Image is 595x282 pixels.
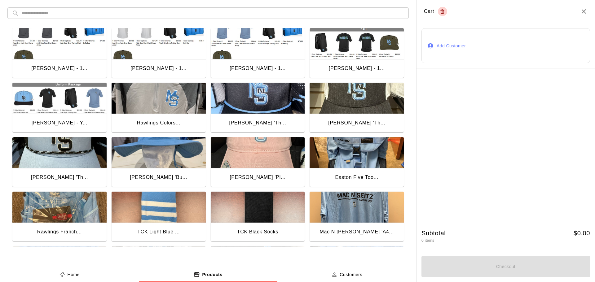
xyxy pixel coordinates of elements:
div: [PERSON_NAME] - 1... [31,64,87,72]
img: Mac N Seitz 'Bucket' Hat (Black/Blue) [112,137,206,168]
button: Rawlings Franchise 2 BackpackRawlings Franch... [12,192,107,242]
div: [PERSON_NAME] 'Bu... [130,173,187,181]
img: TCK Black Socks [211,192,305,223]
div: [PERSON_NAME] 'Th... [229,119,286,127]
img: Rawlings Franchise 2 Backpack [12,192,107,223]
p: Products [202,271,222,278]
h5: $ 0.00 [574,229,590,237]
button: Mac N Seitz 'The Game' Neoprene Rope Trucker[PERSON_NAME] 'Th... [211,83,305,133]
button: Mac N Seitz - 15U Fall Uniform[PERSON_NAME] - 1... [211,28,305,79]
img: Rawlings Colorsync Long Sleeve - Gray [112,83,206,114]
span: 0 items [421,238,434,243]
div: TCK Black Socks [237,228,278,236]
div: Easton Five Too... [335,173,378,181]
img: Rawlings Hoodie - Adult & Youth [310,246,404,277]
button: Close [580,8,588,15]
div: [PERSON_NAME] 'Th... [328,119,385,127]
div: Cart [424,7,447,16]
div: TCK Light Blue ... [137,228,180,236]
button: Mac N Seitz - 17U Fall Uniform[PERSON_NAME] - 1... [12,28,107,79]
div: Rawlings Franch... [37,228,82,236]
button: TCK Light Blue Socks w/ StripesTCK Light Blue ... [112,192,206,242]
button: Mac N Seitz - Youth Uniform (Fall)[PERSON_NAME] - Y... [12,83,107,133]
img: Mac N Seitz 'PINK' The Game Hat [211,137,305,168]
img: Mac N Seitz 'The Game' Neoprene Rope Trucker [211,83,305,114]
button: Empty cart [438,7,447,16]
img: Mac N Seitz 'A4' Lightweight Hoodie [310,192,404,223]
button: Mac N Seitz - 16U Fall Uniform[PERSON_NAME] - 1... [112,28,206,79]
img: Mac N Seitz 'The Game' Blue Rope Trucker [12,137,107,168]
img: Rawlings Short Sleeve Cage Jacket [211,246,305,277]
img: Mac N Seitz - 15U Fall Uniform [211,28,305,59]
img: Mac N Seitz - 14U Fall Uniform [310,28,404,59]
img: Mac N Seitz - Youth Uniform (Fall) [12,83,107,114]
img: Mac N Seitz - 17U Fall Uniform [12,28,107,59]
div: [PERSON_NAME] - 1... [329,64,385,72]
button: Mac N Seitz 'A4' Lightweight HoodieMac N [PERSON_NAME] 'A4... [310,192,404,242]
div: [PERSON_NAME] 'PI... [230,173,285,181]
div: Rawlings Colors... [137,119,180,127]
img: Rawlings MNS Baseball T-Shirt [12,246,107,277]
div: [PERSON_NAME] - 1... [130,64,187,72]
div: Mac N [PERSON_NAME] 'A4... [320,228,394,236]
button: Mac N Seitz 'Bucket' Hat (Black/Blue)[PERSON_NAME] 'Bu... [112,137,206,188]
h5: Subtotal [421,229,446,237]
button: Add Customer [421,28,590,63]
img: Rawlings Strength T-Shirt [112,246,206,277]
div: [PERSON_NAME] 'Th... [31,173,88,181]
button: Rawlings Colorsync Long Sleeve - GrayRawlings Colors... [112,83,206,133]
button: Mac N Seitz 'The Game' Blue Rope Trucker[PERSON_NAME] 'Th... [12,137,107,188]
img: Mac N Seitz 'The Game' Graphite Trucker [310,83,404,114]
p: Customers [340,271,362,278]
div: [PERSON_NAME] - Y... [32,119,87,127]
button: Mac N Seitz 'The Game' Graphite Trucker[PERSON_NAME] 'Th... [310,83,404,133]
button: TCK Black SocksTCK Black Socks [211,192,305,242]
img: TCK Light Blue Socks w/ Stripes [112,192,206,223]
img: Easton Five Tool Phenom Rolling Bag [310,137,404,168]
button: Easton Five Tool Phenom Rolling BagEaston Five Too... [310,137,404,188]
button: Mac N Seitz 'PINK' The Game Hat[PERSON_NAME] 'PI... [211,137,305,188]
button: Mac N Seitz - 14U Fall Uniform[PERSON_NAME] - 1... [310,28,404,79]
p: Home [68,271,80,278]
div: [PERSON_NAME] - 1... [230,64,286,72]
img: Mac N Seitz - 16U Fall Uniform [112,28,206,59]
